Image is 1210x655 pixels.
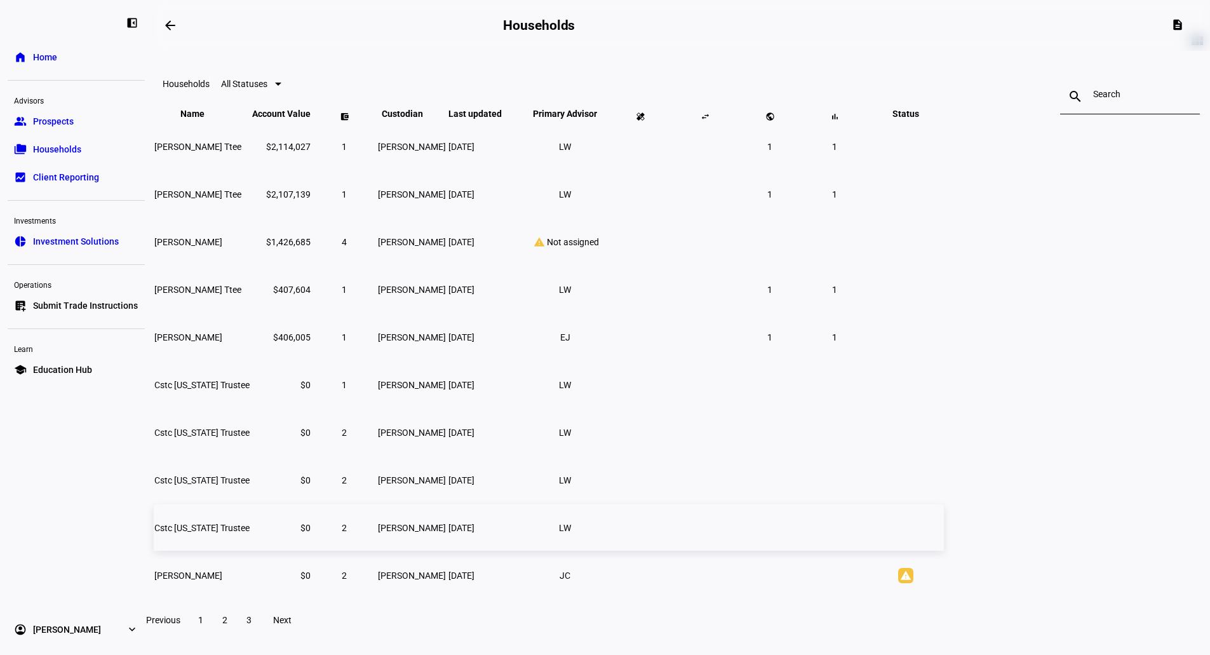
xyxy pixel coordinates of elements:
span: [PERSON_NAME] [378,475,446,485]
td: $0 [252,457,311,503]
span: 1 [767,285,772,295]
mat-icon: warning [532,236,547,248]
span: [PERSON_NAME] [378,523,446,533]
span: 2 [342,571,347,581]
span: 1 [342,189,347,199]
eth-mat-symbol: home [14,51,27,64]
td: $2,107,139 [252,171,311,217]
li: LW [554,421,577,444]
td: $0 [252,409,311,456]
span: Status [883,109,929,119]
span: 1 [832,332,837,342]
span: 1 [767,189,772,199]
span: 1 [767,142,772,152]
div: Investments [8,211,145,229]
eth-mat-symbol: expand_more [126,623,138,636]
td: $0 [252,552,311,598]
a: groupProspects [8,109,145,134]
span: Previous [146,615,180,625]
span: Investment Solutions [33,235,119,248]
eth-mat-symbol: school [14,363,27,376]
span: Submit Trade Instructions [33,299,138,312]
li: LW [554,469,577,492]
span: Cstc Delaware Trustee [154,380,250,390]
mat-icon: search [1060,89,1091,104]
td: $406,005 [252,314,311,360]
span: [PERSON_NAME] [378,142,446,152]
span: 2 [342,523,347,533]
span: Next [273,615,292,625]
h2: Households [503,18,575,33]
td: $1,426,685 [252,219,311,265]
button: 1 [189,607,212,633]
eth-mat-symbol: bid_landscape [14,171,27,184]
span: [DATE] [448,142,474,152]
span: Primary Advisor [523,109,607,119]
span: Justina Lai [154,332,222,342]
span: Households [33,143,81,156]
button: 3 [238,607,260,633]
a: bid_landscapeClient Reporting [8,165,145,190]
input: Search [1093,89,1167,99]
div: Learn [8,339,145,357]
li: LW [554,183,577,206]
span: 4 [342,237,347,247]
li: LW [554,135,577,158]
span: [DATE] [448,380,474,390]
span: [PERSON_NAME] [378,237,446,247]
span: [PERSON_NAME] [378,332,446,342]
span: 1 [832,285,837,295]
span: Cstc Delaware Trustee [154,428,250,438]
span: [DATE] [448,523,474,533]
span: Prospects [33,115,74,128]
td: $0 [252,361,311,408]
li: LW [554,374,577,396]
span: Last updated [448,109,521,119]
td: $0 [252,504,311,551]
span: [PERSON_NAME] [378,285,446,295]
eth-mat-symbol: list_alt_add [14,299,27,312]
eth-mat-symbol: left_panel_close [126,17,138,29]
span: [PERSON_NAME] [378,571,446,581]
a: pie_chartInvestment Solutions [8,229,145,254]
mat-icon: warning [898,568,913,583]
eth-mat-symbol: pie_chart [14,235,27,248]
span: All Statuses [221,79,267,89]
span: Home [33,51,57,64]
span: [PERSON_NAME] [378,189,446,199]
span: [PERSON_NAME] [33,623,101,636]
td: $2,114,027 [252,123,311,170]
eth-mat-symbol: group [14,115,27,128]
span: [DATE] [448,475,474,485]
span: Name [180,109,224,119]
span: [DATE] [448,189,474,199]
div: Operations [8,275,145,293]
div: Not assigned [523,236,607,248]
li: LW [554,517,577,539]
span: 1 [342,380,347,390]
li: LW [554,278,577,301]
span: 1 [767,332,772,342]
span: 2 [342,475,347,485]
span: Cstc Delaware Trustee [154,475,250,485]
eth-data-table-title: Households [163,79,210,89]
span: Education Hub [33,363,92,376]
eth-mat-symbol: folder_copy [14,143,27,156]
span: Marlene B Grossman Ttee [154,189,241,199]
span: Custodian [382,109,442,119]
mat-icon: arrow_backwards [163,18,178,33]
span: 1 [832,142,837,152]
li: JC [554,564,577,587]
span: [DATE] [448,428,474,438]
button: Previous [138,607,188,633]
span: Cstc Delaware Trustee [154,523,250,533]
span: 1 [342,285,347,295]
span: 3 [246,615,252,625]
span: 1 [832,189,837,199]
mat-icon: description [1171,18,1184,31]
a: folder_copyHouseholds [8,137,145,162]
span: 2 [342,428,347,438]
div: Advisors [8,91,145,109]
span: [DATE] [448,571,474,581]
span: Account Value [252,109,311,119]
